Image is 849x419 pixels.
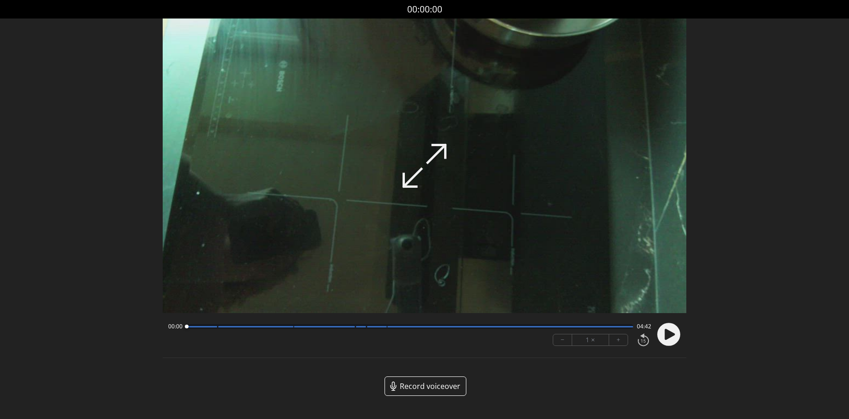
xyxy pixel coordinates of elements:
[572,334,609,345] div: 1 ×
[553,334,572,345] button: −
[385,376,466,396] a: Record voiceover
[637,323,651,330] span: 04:42
[168,323,183,330] span: 00:00
[407,3,442,16] a: 00:00:00
[609,334,628,345] button: +
[400,381,460,392] span: Record voiceover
